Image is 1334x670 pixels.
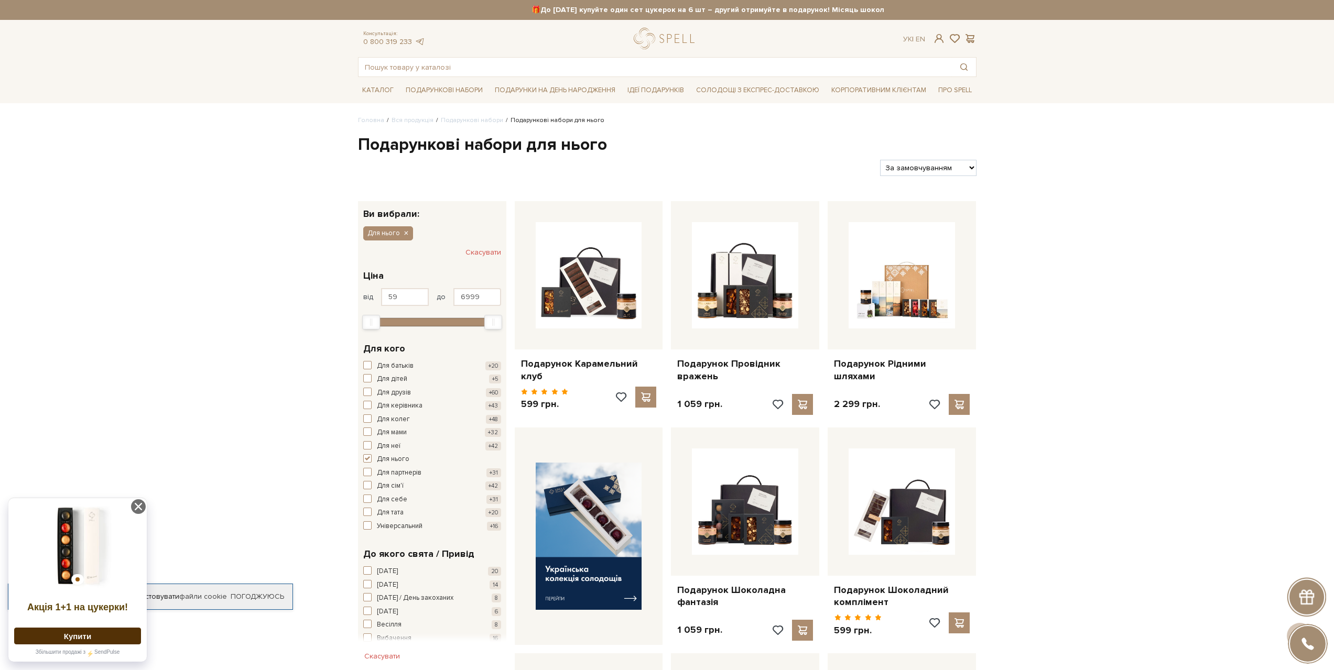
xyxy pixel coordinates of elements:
span: Ціна [363,269,384,283]
a: Корпоративним клієнтам [827,81,930,99]
span: 20 [488,567,501,576]
span: [DATE] [377,566,398,577]
span: Для неї [377,441,400,452]
span: Для тата [377,508,404,518]
button: Для мами +32 [363,427,501,438]
button: Для дітей +5 [363,374,501,385]
span: Для нього [367,228,400,238]
a: файли cookie [179,592,227,601]
span: до [437,292,446,302]
span: Для себе [377,495,407,505]
li: Подарункові набори для нього [503,116,604,125]
button: Для тата +20 [363,508,501,518]
div: Max [484,315,502,329]
span: До якого свята / Привід [363,547,474,561]
span: Для дітей [377,374,407,385]
img: banner [536,463,642,610]
p: 2 299 грн. [834,398,880,410]
div: Ук [903,35,925,44]
button: Універсальний +16 [363,521,501,532]
span: Про Spell [934,82,976,98]
span: 14 [490,580,501,589]
button: Пошук товару у каталозі [952,58,976,76]
a: 0 800 319 233 [363,37,412,46]
div: Ви вибрали: [358,201,506,218]
div: Min [362,315,380,329]
span: Для керівника [377,401,422,411]
span: Подарунки на День народження [491,82,620,98]
span: від [363,292,373,302]
button: Для батьків +20 [363,361,501,371]
a: Подарунок Рідними шляхами [834,358,970,382]
input: Пошук товару у каталозі [359,58,952,76]
button: Весілля 8 [363,620,501,630]
button: Для неї +42 [363,441,501,452]
button: Для керівника +43 [363,401,501,411]
span: +20 [485,508,501,517]
span: +60 [486,388,501,397]
span: [DATE] / День закоханих [377,593,453,603]
span: [DATE] [377,580,398,590]
button: Скасувати [465,244,501,261]
button: Для нього [363,454,501,465]
span: +16 [487,522,501,531]
input: Ціна [453,288,501,306]
span: | [912,35,914,43]
a: Подарунок Провідник вражень [677,358,813,382]
span: Для колег [377,414,410,425]
p: 599 грн. [521,398,569,410]
strong: 🎁До [DATE] купуйте один сет цукерок на 6 шт – другий отримуйте в подарунок! Місяць шоколаду в Spell: [451,5,1069,15]
div: Я дозволяю [DOMAIN_NAME] використовувати [8,592,292,601]
span: +20 [485,361,501,370]
span: +42 [485,442,501,451]
span: Для нього [377,454,409,465]
span: Для друзів [377,388,411,398]
span: Вибачення [377,633,411,644]
p: 599 грн. [834,624,882,636]
button: Для нього [363,226,413,240]
button: [DATE] / День закоханих 8 [363,593,501,603]
a: Солодощі з експрес-доставкою [692,81,823,99]
span: +42 [485,481,501,490]
button: Вибачення 16 [363,633,501,644]
a: logo [634,28,699,49]
span: +31 [486,468,501,477]
a: En [916,35,925,43]
a: Подарунок Шоколадна фантазія [677,584,813,609]
span: Для мами [377,427,407,438]
input: Ціна [381,288,429,306]
a: Подарункові набори [441,116,503,124]
h1: Подарункові набори для нього [358,134,977,156]
span: +48 [486,415,501,424]
button: [DATE] 6 [363,607,501,617]
button: Скасувати [358,648,406,665]
a: Подарунок Шоколадний комплімент [834,584,970,609]
a: Подарунок Карамельний клуб [521,358,657,382]
a: Головна [358,116,384,124]
span: Для батьків [377,361,414,371]
button: Для сім'ї +42 [363,481,501,491]
a: Вся продукція [392,116,433,124]
button: Для колег +48 [363,414,501,425]
span: +43 [485,401,501,410]
p: 1 059 грн. [677,398,722,410]
span: Для партнерів [377,468,421,478]
button: Для друзів +60 [363,388,501,398]
span: 8 [492,594,501,602]
p: 1 059 грн. [677,624,722,636]
button: Для себе +31 [363,495,501,505]
span: Для сім'ї [377,481,404,491]
span: +5 [489,375,501,383]
span: [DATE] [377,607,398,617]
button: Для партнерів +31 [363,468,501,478]
span: Ідеї подарунків [623,82,688,98]
a: Погоджуюсь [231,592,284,601]
span: 8 [492,620,501,629]
button: [DATE] 14 [363,580,501,590]
span: Для кого [363,342,405,356]
span: +31 [486,495,501,504]
span: Весілля [377,620,402,630]
span: 6 [492,607,501,616]
button: [DATE] 20 [363,566,501,577]
span: Каталог [358,82,398,98]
